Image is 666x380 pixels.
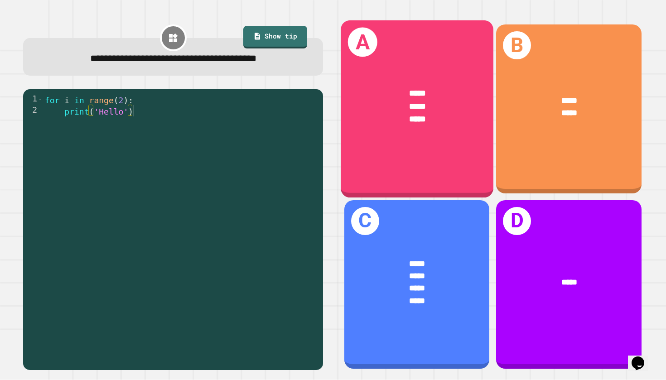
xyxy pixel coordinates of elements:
[23,105,43,116] div: 2
[23,94,43,105] div: 1
[38,94,43,105] span: Toggle code folding, rows 1 through 2
[503,207,531,235] h1: D
[243,26,307,48] a: Show tip
[503,31,531,59] h1: B
[347,28,377,57] h1: A
[351,207,379,235] h1: C
[628,344,657,371] iframe: chat widget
